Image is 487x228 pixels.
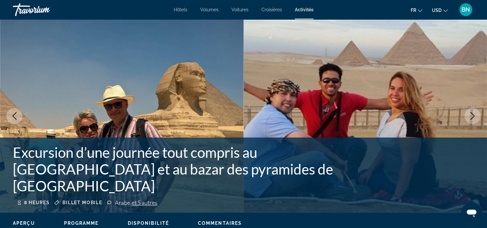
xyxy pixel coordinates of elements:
span: Commentaires [198,221,242,226]
span: 8 heures [24,200,50,205]
span: USD [432,8,442,13]
iframe: Bouton de lancement de la fenêtre de messagerie [461,202,482,223]
font: Arabe [115,199,130,206]
button: Image suivante [464,108,481,124]
a: Croisières [261,7,282,12]
a: Voitures [231,7,248,12]
button: Changer de devise [432,5,448,15]
button: Aperçu [13,220,35,226]
span: BN [462,6,470,13]
button: Commentaires [198,220,242,226]
a: Travorium [13,1,77,18]
a: Activités [295,7,314,12]
a: Volumes [200,7,219,12]
button: Disponibilité [128,220,169,226]
h1: Excursion d’une journée tout compris au [GEOGRAPHIC_DATA] et au bazar des pyramides de [GEOGRAPHI... [13,144,371,194]
a: Hôtels [174,7,187,12]
span: Billet mobile [62,200,102,205]
button: Changer la langue [411,5,422,15]
button: Menu utilisateur [457,3,474,16]
span: Fr [411,8,416,13]
button: Programme [64,220,99,226]
span: Disponibilité [128,221,169,226]
span: Programme [64,221,99,226]
button: Image précédente [6,108,23,124]
span: et 5 autres [132,199,157,206]
span: Aperçu [13,221,35,226]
